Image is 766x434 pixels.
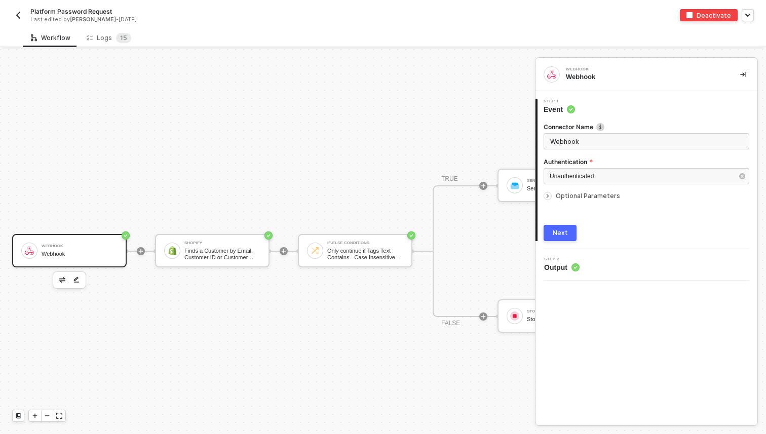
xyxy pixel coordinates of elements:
[556,192,620,200] span: Optional Parameters
[44,413,50,419] span: icon-minus
[480,183,486,189] span: icon-play
[480,313,486,320] span: icon-play
[407,231,415,240] span: icon-success-page
[544,262,580,272] span: Output
[56,274,68,286] button: edit-cred
[545,193,551,199] span: icon-arrow-right-small
[527,316,603,323] div: Stop Workflow
[12,9,24,21] button: back
[42,251,118,257] div: Webhook
[527,179,603,183] div: Send Email
[544,257,580,261] span: Step 2
[120,34,123,42] span: 1
[264,231,273,240] span: icon-success-page
[686,12,693,18] img: deactivate
[122,231,130,240] span: icon-success-page
[544,133,749,149] input: Enter description
[25,246,34,255] img: icon
[31,34,70,42] div: Workflow
[680,9,738,21] button: deactivateDeactivate
[544,104,575,114] span: Event
[553,229,568,237] div: Next
[73,277,80,284] img: edit-cred
[566,67,718,71] div: Webhook
[32,413,38,419] span: icon-play
[566,72,724,82] div: Webhook
[510,311,519,321] img: icon
[70,274,83,286] button: edit-cred
[441,319,460,328] div: FALSE
[14,11,22,19] img: back
[184,241,260,245] div: Shopify
[544,99,575,103] span: Step 1
[116,33,131,43] sup: 15
[311,246,320,255] img: icon
[123,34,127,42] span: 5
[535,99,757,241] div: Step 1Event Connector Nameicon-infoAuthenticationUnauthenticatedOptional ParametersNext
[30,7,112,16] span: Platform Password Request
[596,123,604,131] img: icon-info
[327,241,403,245] div: If-Else Conditions
[544,157,749,166] label: Authentication
[59,277,65,282] img: edit-cred
[527,185,603,192] div: Send Email
[697,11,731,20] div: Deactivate
[544,123,749,131] label: Connector Name
[168,246,177,255] img: icon
[527,309,603,313] div: Stop Workflow
[56,413,62,419] span: icon-expand
[281,248,287,254] span: icon-play
[42,244,118,248] div: Webhook
[740,71,746,77] span: icon-collapse-right
[547,70,556,79] img: integration-icon
[441,174,458,184] div: TRUE
[138,248,144,254] span: icon-play
[30,16,360,23] div: Last edited by - [DATE]
[550,173,594,180] span: Unauthenticated
[184,248,260,260] div: Finds a Customer by Email, Customer ID or Customer Phone Number
[544,225,577,241] button: Next
[327,248,403,260] div: Only continue if Tags Text Contains - Case Insensitive Approved
[70,16,116,23] span: [PERSON_NAME]
[87,33,131,43] div: Logs
[544,190,749,202] div: Optional Parameters
[510,181,519,190] img: icon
